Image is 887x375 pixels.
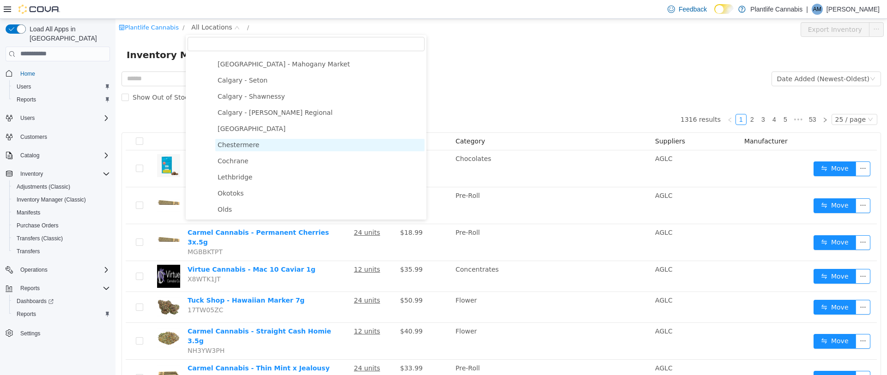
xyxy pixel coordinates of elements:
[17,83,31,90] span: Users
[740,281,755,296] button: icon: ellipsis
[662,53,754,67] div: Date Added (Newest-Oldest)
[76,3,116,13] span: All Locations
[336,242,536,273] td: Concentrates
[826,4,880,15] p: [PERSON_NAME]
[740,216,755,231] button: icon: ellipsis
[13,220,110,231] span: Purchase Orders
[285,278,307,285] span: $50.99
[632,95,642,106] a: 2
[631,95,642,106] li: 2
[42,308,65,331] img: Carmel Cannabis - Straight Cash Homie 3.5g hero shot
[20,152,39,159] span: Catalog
[740,143,755,157] button: icon: ellipsis
[13,81,110,92] span: Users
[698,250,741,265] button: icon: swapMove
[740,315,755,330] button: icon: ellipsis
[20,266,48,274] span: Operations
[100,185,309,197] span: Olds
[2,112,114,125] button: Users
[17,113,110,124] span: Users
[238,247,265,254] u: 12 units
[102,106,170,113] span: [GEOGRAPHIC_DATA]
[612,98,617,104] i: icon: left
[42,135,65,158] img: Chowie Wowie - Balanced Milk Chocolate 4pk hero shot
[102,58,152,65] span: Calgary - Seton
[2,263,114,276] button: Operations
[2,282,114,295] button: Reports
[9,80,114,93] button: Users
[609,95,620,106] li: Previous Page
[740,352,755,367] button: icon: ellipsis
[720,95,750,106] div: 25 / page
[20,133,47,141] span: Customers
[740,250,755,265] button: icon: ellipsis
[72,309,216,326] a: Carmel Cannabis - Straight Cash Homie 3.5g
[685,3,754,18] button: Export Inventory
[750,4,802,15] p: Plantlife Cannabis
[540,247,557,254] span: AGLC
[17,68,39,79] a: Home
[13,94,110,105] span: Reports
[9,308,114,321] button: Reports
[9,245,114,258] button: Transfers
[540,173,557,180] span: AGLC
[2,130,114,143] button: Customers
[72,18,309,32] input: filter select
[17,183,70,190] span: Adjustments (Classic)
[9,180,114,193] button: Adjustments (Classic)
[238,345,265,353] u: 24 units
[100,152,309,165] span: Lethbridge
[13,207,44,218] a: Manifests
[642,95,653,106] li: 3
[675,95,690,106] li: Next 5 Pages
[698,315,741,330] button: icon: swapMove
[9,232,114,245] button: Transfers (Classic)
[754,57,760,64] i: icon: down
[690,95,704,106] li: 53
[704,95,715,106] li: Next Page
[664,95,675,106] li: 5
[336,205,536,242] td: Pre-Roll
[100,136,309,149] span: Cochrane
[2,167,114,180] button: Inventory
[238,309,265,316] u: 12 units
[9,295,114,308] a: Dashboards
[20,114,35,122] span: Users
[26,24,110,43] span: Load All Apps in [GEOGRAPHIC_DATA]
[336,273,536,304] td: Flower
[698,352,741,367] button: icon: swapMove
[707,98,712,104] i: icon: right
[285,247,307,254] span: $35.99
[17,298,54,305] span: Dashboards
[13,94,40,105] a: Reports
[13,296,110,307] span: Dashboards
[132,5,134,12] span: /
[102,90,217,97] span: Calgary - [PERSON_NAME] Regional
[698,143,741,157] button: icon: swapMove
[679,5,707,14] span: Feedback
[20,70,35,77] span: Home
[540,136,557,143] span: AGLC
[340,119,370,126] span: Category
[3,5,63,12] a: icon: shopPlantlife Cannabis
[540,345,557,353] span: AGLC
[100,88,309,100] span: Calgary - Shepard Regional
[72,229,107,237] span: MGBBKTPT
[17,248,40,255] span: Transfers
[691,95,704,106] a: 53
[42,172,65,195] img: Carmel Cannabis - Straight Cash Homie 3x.5g hero shot
[17,131,110,143] span: Customers
[698,216,741,231] button: icon: swapMove
[17,209,40,216] span: Manifests
[540,210,557,217] span: AGLC
[13,181,110,192] span: Adjustments (Classic)
[565,95,605,106] li: 1316 results
[238,210,265,217] u: 24 units
[13,220,62,231] a: Purchase Orders
[620,95,631,106] li: 1
[13,81,35,92] a: Users
[20,170,43,178] span: Inventory
[17,96,36,103] span: Reports
[812,4,823,15] div: Abbie Mckie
